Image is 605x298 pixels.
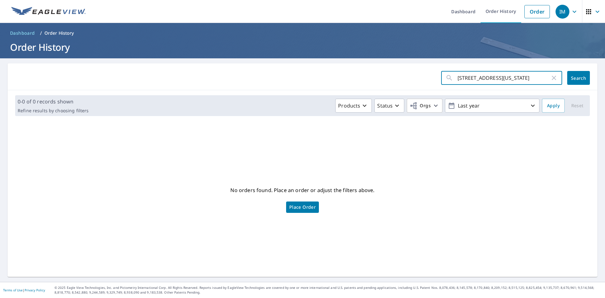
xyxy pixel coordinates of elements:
button: Search [567,71,590,85]
input: Address, Report #, Claim ID, etc. [458,69,550,87]
p: Products [338,102,360,109]
button: Apply [542,99,565,113]
p: Status [377,102,393,109]
a: Place Order [286,202,319,213]
img: EV Logo [11,7,86,16]
span: Search [572,75,585,81]
p: Refine results by choosing filters [18,108,89,114]
p: No orders found. Place an order or adjust the filters above. [230,185,374,195]
button: Status [374,99,404,113]
span: Apply [547,102,560,110]
button: Products [335,99,372,113]
span: Place Order [289,206,316,209]
span: Dashboard [10,30,35,36]
button: Orgs [407,99,442,113]
p: Last year [455,100,529,111]
a: Dashboard [8,28,37,38]
a: Order [524,5,550,18]
p: Order History [44,30,74,36]
div: IM [556,5,569,19]
a: Terms of Use [3,288,23,292]
a: Privacy Policy [25,288,45,292]
nav: breadcrumb [8,28,597,38]
p: | [3,288,45,292]
span: Orgs [410,102,431,110]
button: Last year [445,99,539,113]
p: © 2025 Eagle View Technologies, Inc. and Pictometry International Corp. All Rights Reserved. Repo... [55,285,602,295]
p: 0-0 of 0 records shown [18,98,89,105]
h1: Order History [8,41,597,54]
li: / [40,29,42,37]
